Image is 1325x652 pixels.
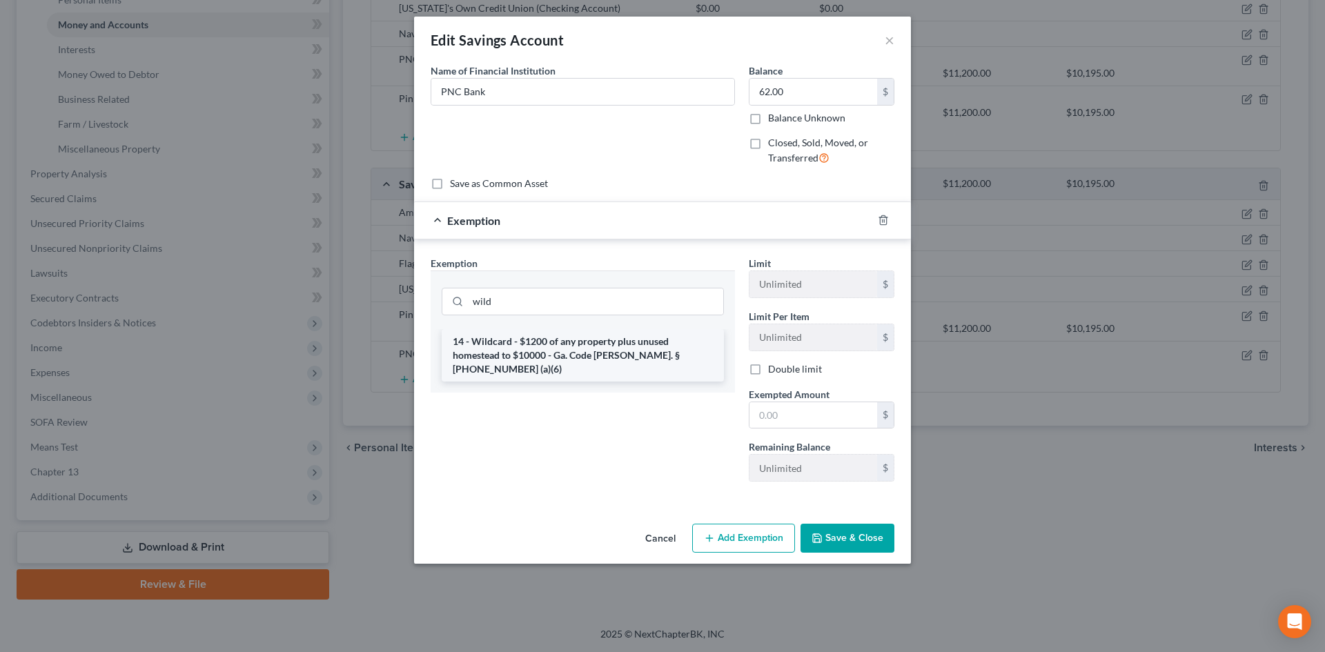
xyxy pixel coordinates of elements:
div: $ [877,402,894,428]
label: Double limit [768,362,822,376]
div: Open Intercom Messenger [1278,605,1311,638]
label: Balance [749,63,783,78]
label: Save as Common Asset [450,177,548,190]
span: Exemption [431,257,478,269]
div: $ [877,455,894,481]
button: Cancel [634,525,687,553]
button: Save & Close [801,524,894,553]
label: Limit Per Item [749,309,809,324]
button: Add Exemption [692,524,795,553]
label: Balance Unknown [768,111,845,125]
input: 0.00 [749,79,877,105]
input: 0.00 [749,402,877,428]
span: Limit [749,257,771,269]
input: -- [749,271,877,297]
input: -- [749,455,877,481]
label: Remaining Balance [749,439,830,454]
div: $ [877,271,894,297]
span: Closed, Sold, Moved, or Transferred [768,137,868,164]
input: Enter name... [431,79,734,105]
span: Exemption [447,214,500,227]
div: $ [877,324,894,350]
input: Search exemption rules... [468,288,723,315]
div: $ [877,79,894,105]
span: Exempted Amount [749,388,830,400]
button: × [885,32,894,48]
div: Edit Savings Account [431,30,564,50]
input: -- [749,324,877,350]
span: Name of Financial Institution [431,65,556,77]
li: 14 - Wildcard - $1200 of any property plus unused homestead to $10000 - Ga. Code [PERSON_NAME]. §... [442,329,724,382]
